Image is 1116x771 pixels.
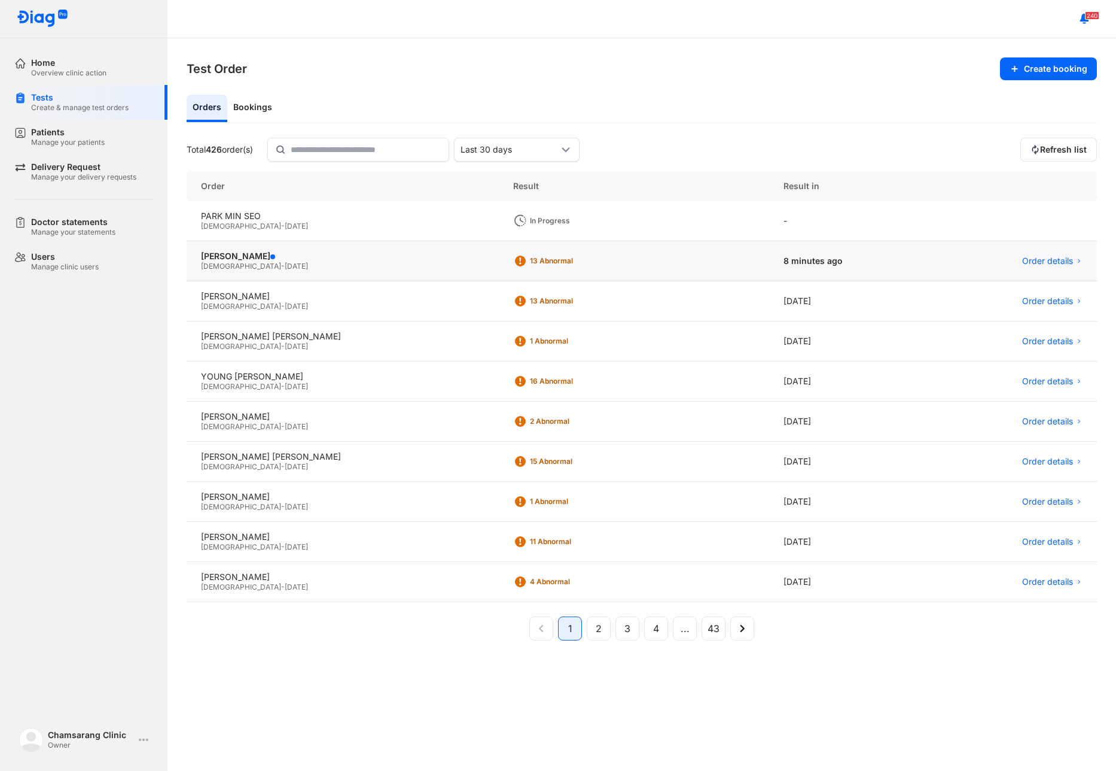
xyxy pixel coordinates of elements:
[769,201,932,241] div: -
[17,10,68,28] img: logo
[769,482,932,522] div: [DATE]
[530,497,626,506] div: 1 Abnormal
[31,92,129,103] div: Tests
[201,371,484,382] div: YOUNG [PERSON_NAME]
[702,617,725,641] button: 43
[615,617,639,641] button: 3
[281,422,285,431] span: -
[596,621,602,636] span: 2
[201,572,484,582] div: [PERSON_NAME]
[285,221,308,230] span: [DATE]
[201,331,484,342] div: [PERSON_NAME] [PERSON_NAME]
[1000,57,1097,80] button: Create booking
[187,171,499,201] div: Order
[201,491,484,502] div: [PERSON_NAME]
[48,740,134,750] div: Owner
[708,621,719,636] span: 43
[201,382,281,391] span: [DEMOGRAPHIC_DATA]
[1022,496,1073,507] span: Order details
[1020,138,1097,162] button: Refresh list
[285,342,308,351] span: [DATE]
[281,382,285,391] span: -
[201,221,281,230] span: [DEMOGRAPHIC_DATA]
[31,172,136,182] div: Manage your delivery requests
[1040,144,1087,155] span: Refresh list
[201,262,281,271] span: [DEMOGRAPHIC_DATA]
[48,730,134,740] div: Chamsarang Clinic
[1022,296,1073,306] span: Order details
[201,542,281,551] span: [DEMOGRAPHIC_DATA]
[769,402,932,442] div: [DATE]
[769,241,932,281] div: 8 minutes ago
[285,262,308,271] span: [DATE]
[1022,336,1073,347] span: Order details
[1022,536,1073,547] span: Order details
[530,296,626,306] div: 13 Abnormal
[769,562,932,602] div: [DATE]
[201,502,281,511] span: [DEMOGRAPHIC_DATA]
[285,382,308,391] span: [DATE]
[653,621,659,636] span: 4
[1022,376,1073,387] span: Order details
[201,302,281,311] span: [DEMOGRAPHIC_DATA]
[530,457,626,466] div: 15 Abnormal
[187,60,247,77] h3: Test Order
[281,302,285,311] span: -
[558,617,582,641] button: 1
[281,462,285,471] span: -
[461,144,559,155] div: Last 30 days
[1022,456,1073,467] span: Order details
[644,617,668,641] button: 4
[769,321,932,362] div: [DATE]
[769,171,932,201] div: Result in
[201,532,484,542] div: [PERSON_NAME]
[201,451,484,462] div: [PERSON_NAME] [PERSON_NAME]
[201,582,281,591] span: [DEMOGRAPHIC_DATA]
[281,342,285,351] span: -
[285,422,308,431] span: [DATE]
[187,95,227,122] div: Orders
[530,377,626,386] div: 16 Abnormal
[285,462,308,471] span: [DATE]
[201,251,484,262] div: [PERSON_NAME]
[19,728,43,752] img: logo
[587,617,611,641] button: 2
[281,542,285,551] span: -
[201,342,281,351] span: [DEMOGRAPHIC_DATA]
[681,621,690,636] span: ...
[1085,11,1099,20] span: 240
[285,502,308,511] span: [DATE]
[568,621,572,636] span: 1
[31,162,136,172] div: Delivery Request
[530,336,626,346] div: 1 Abnormal
[201,291,484,302] div: [PERSON_NAME]
[530,417,626,426] div: 2 Abnormal
[201,211,484,221] div: PARK MIN SEO
[31,217,115,227] div: Doctor statements
[281,582,285,591] span: -
[1022,576,1073,587] span: Order details
[530,256,626,266] div: 13 Abnormal
[285,302,308,311] span: [DATE]
[201,411,484,422] div: [PERSON_NAME]
[31,127,105,138] div: Patients
[31,138,105,147] div: Manage your patients
[31,227,115,237] div: Manage your statements
[281,502,285,511] span: -
[285,582,308,591] span: [DATE]
[31,262,99,272] div: Manage clinic users
[201,422,281,431] span: [DEMOGRAPHIC_DATA]
[285,542,308,551] span: [DATE]
[201,462,281,471] span: [DEMOGRAPHIC_DATA]
[1022,416,1073,427] span: Order details
[530,537,626,547] div: 11 Abnormal
[281,262,285,271] span: -
[31,57,106,68] div: Home
[206,144,222,154] span: 426
[530,216,626,226] div: In Progress
[499,171,769,201] div: Result
[624,621,630,636] span: 3
[281,221,285,230] span: -
[31,68,106,78] div: Overview clinic action
[1022,256,1073,266] span: Order details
